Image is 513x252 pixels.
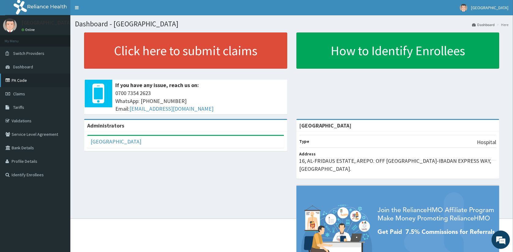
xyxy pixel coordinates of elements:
[460,4,467,12] img: User Image
[299,151,316,157] b: Address
[129,105,214,112] a: [EMAIL_ADDRESS][DOMAIN_NAME]
[299,122,352,129] strong: [GEOGRAPHIC_DATA]
[13,64,33,70] span: Dashboard
[115,82,199,89] b: If you have any issue, reach us on:
[21,20,72,25] p: [GEOGRAPHIC_DATA]
[299,157,496,173] p: 16, AL-FRIDAUS ESTATE, AREPO. OFF [GEOGRAPHIC_DATA]-IBADAN EXPRESS WAY, [GEOGRAPHIC_DATA].
[87,122,124,129] b: Administrators
[21,28,36,32] a: Online
[472,22,495,27] a: Dashboard
[84,32,287,69] a: Click here to submit claims
[495,22,508,27] li: Here
[477,138,496,146] p: Hospital
[299,139,310,144] b: Type
[13,91,25,97] span: Claims
[296,32,500,69] a: How to Identify Enrollees
[471,5,508,10] span: [GEOGRAPHIC_DATA]
[3,18,17,32] img: User Image
[91,138,141,145] a: [GEOGRAPHIC_DATA]
[13,105,24,110] span: Tariffs
[75,20,508,28] h1: Dashboard - [GEOGRAPHIC_DATA]
[13,51,44,56] span: Switch Providers
[115,89,284,113] span: 0700 7354 2623 WhatsApp: [PHONE_NUMBER] Email:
